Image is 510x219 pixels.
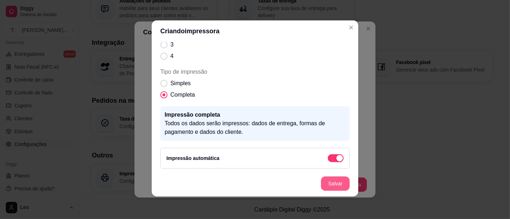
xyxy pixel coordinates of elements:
header: Criando impressora [152,20,358,42]
span: Completa [170,91,195,99]
button: Close [345,22,357,33]
span: 4 [170,52,174,60]
label: Impressão automática [166,155,219,161]
button: Salvar [321,176,350,191]
div: Número de cópias [160,6,350,60]
p: Todos os dados serão impressos: dados de entrega, formas de pagamento e dados do cliente. [165,119,345,136]
span: Tipo de impressão [160,68,350,76]
p: Impressão completa [165,111,345,119]
span: Simples [170,79,191,88]
span: 3 [170,40,174,49]
div: Tipo de impressão [160,68,350,99]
